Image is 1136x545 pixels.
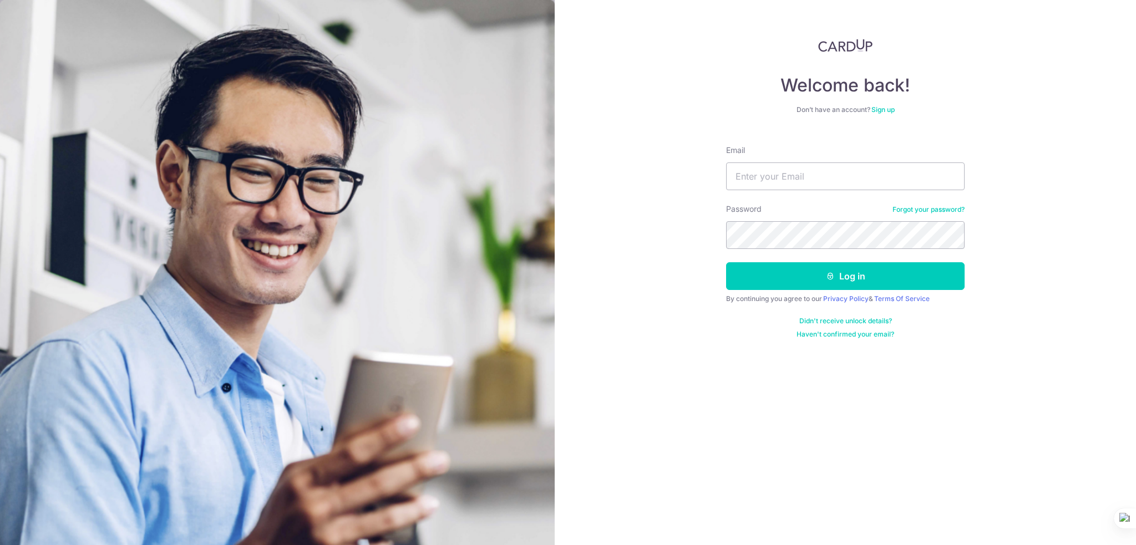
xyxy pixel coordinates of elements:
div: By continuing you agree to our & [726,294,965,303]
a: Terms Of Service [874,294,930,303]
label: Password [726,203,762,215]
button: Log in [726,262,965,290]
a: Forgot your password? [892,205,965,214]
h4: Welcome back! [726,74,965,96]
img: CardUp Logo [818,39,873,52]
input: Enter your Email [726,162,965,190]
label: Email [726,145,745,156]
a: Privacy Policy [823,294,869,303]
a: Didn't receive unlock details? [799,317,892,325]
a: Haven't confirmed your email? [797,330,894,339]
div: Don’t have an account? [726,105,965,114]
a: Sign up [871,105,895,114]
